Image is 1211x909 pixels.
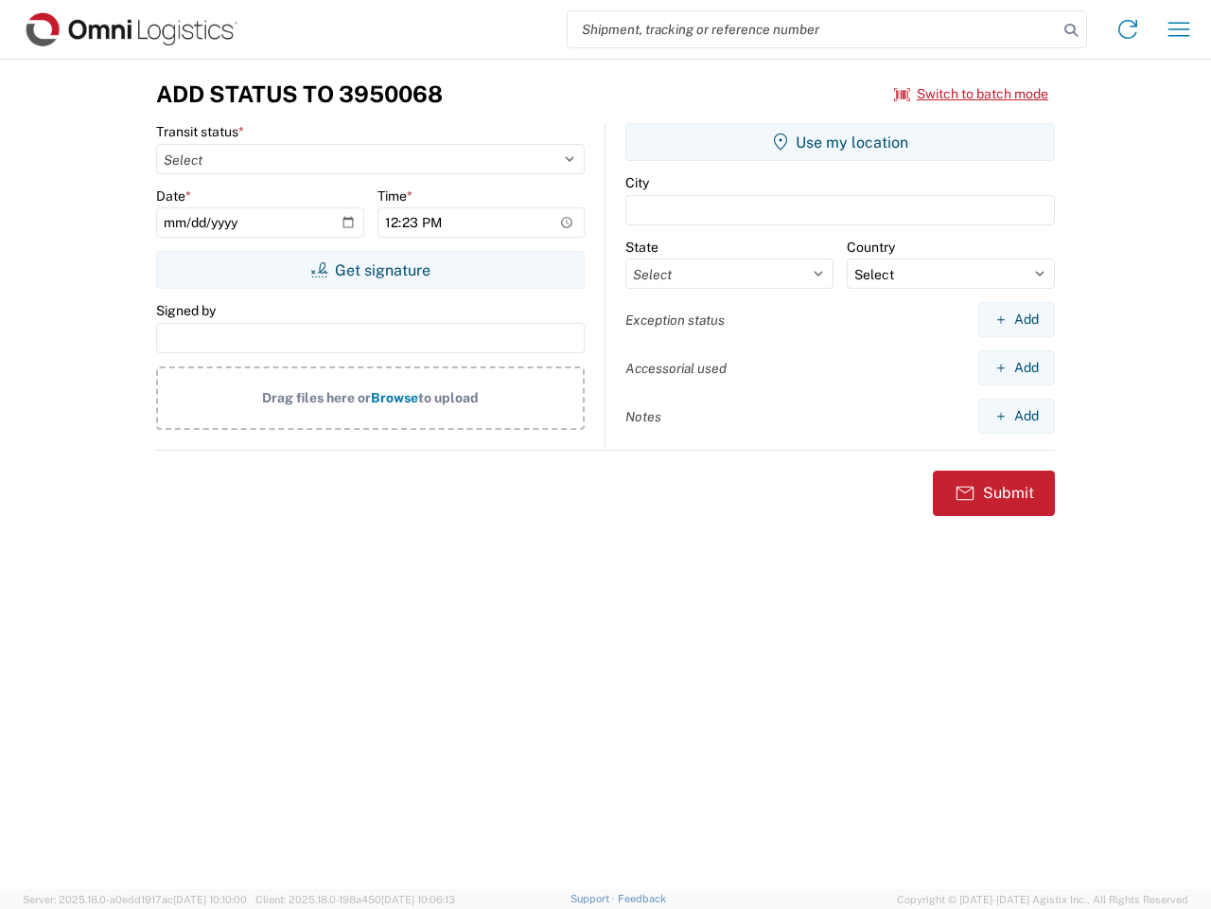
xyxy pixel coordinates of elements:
[570,893,618,904] a: Support
[847,239,895,256] label: Country
[933,471,1055,516] button: Submit
[371,390,418,405] span: Browse
[625,123,1055,161] button: Use my location
[255,894,455,905] span: Client: 2025.18.0-198a450
[381,894,455,905] span: [DATE] 10:06:13
[568,11,1058,47] input: Shipment, tracking or reference number
[625,408,661,425] label: Notes
[978,302,1055,337] button: Add
[377,187,412,205] label: Time
[156,123,244,140] label: Transit status
[156,302,216,319] label: Signed by
[894,79,1048,110] button: Switch to batch mode
[625,312,725,329] label: Exception status
[262,390,371,405] span: Drag files here or
[156,80,443,108] h3: Add Status to 3950068
[625,239,658,256] label: State
[978,399,1055,434] button: Add
[618,893,666,904] a: Feedback
[418,390,479,405] span: to upload
[897,891,1188,908] span: Copyright © [DATE]-[DATE] Agistix Inc., All Rights Reserved
[625,360,727,377] label: Accessorial used
[173,894,247,905] span: [DATE] 10:10:00
[978,350,1055,385] button: Add
[156,187,191,205] label: Date
[156,251,585,289] button: Get signature
[23,894,247,905] span: Server: 2025.18.0-a0edd1917ac
[625,174,649,191] label: City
